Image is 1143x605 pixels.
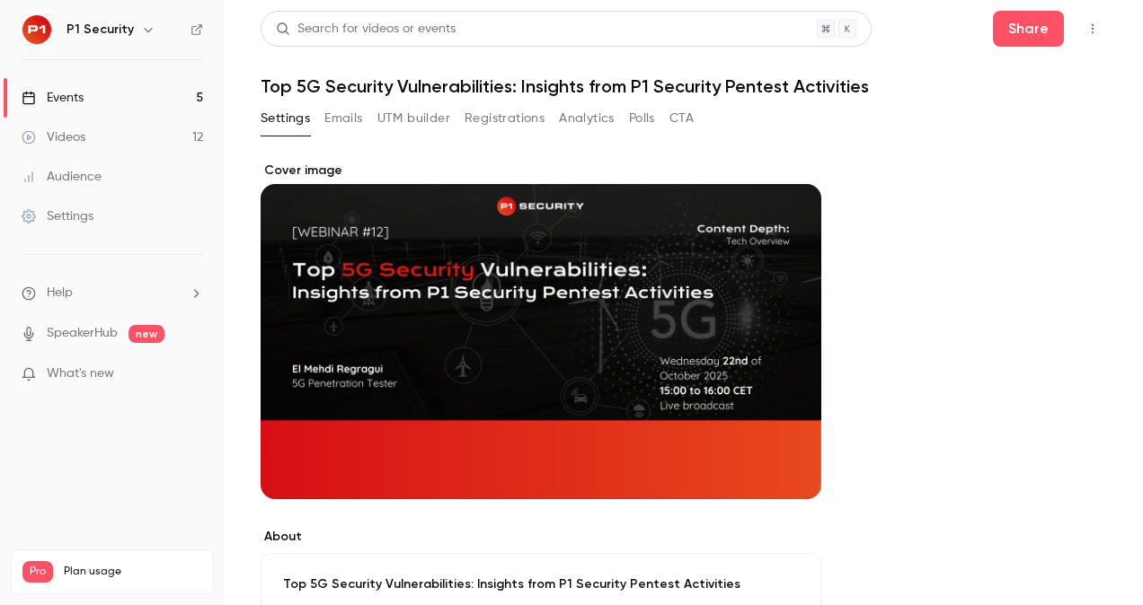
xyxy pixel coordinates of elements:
span: Plan usage [64,565,202,579]
span: new [128,325,164,343]
div: Settings [22,207,93,225]
p: Top 5G Security Vulnerabilities: Insights from P1 Security Pentest Activities [283,575,799,593]
button: CTA [669,104,694,133]
button: Settings [261,104,310,133]
h1: Top 5G Security Vulnerabilities: Insights from P1 Security Pentest Activities [261,75,1107,97]
span: Pro [22,561,53,583]
label: About [261,528,821,546]
div: Search for videos or events [276,20,456,39]
span: Help [47,284,73,302]
div: Events [22,89,84,107]
label: Cover image [261,162,821,180]
div: Videos [22,128,85,146]
li: help-dropdown-opener [22,284,203,302]
button: Polls [629,104,655,133]
button: Emails [324,104,362,133]
section: Cover image [261,162,821,499]
span: What's new [47,364,114,383]
button: Analytics [559,104,615,133]
button: UTM builder [377,104,450,133]
button: Share [993,11,1064,47]
img: P1 Security [22,15,51,44]
button: Registrations [465,104,545,133]
iframe: Noticeable Trigger [182,366,203,382]
a: SpeakerHub [47,324,118,343]
h6: P1 Security [66,21,134,39]
div: Audience [22,168,102,186]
